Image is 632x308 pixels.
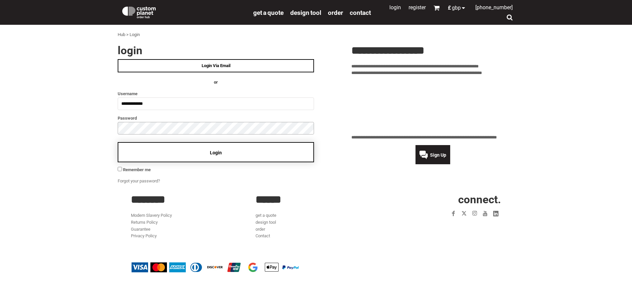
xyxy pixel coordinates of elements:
[150,262,167,272] img: Mastercard
[410,223,501,231] iframe: Customer reviews powered by Trustpilot
[132,262,148,272] img: Visa
[256,220,276,225] a: design tool
[207,262,223,272] img: Discover
[123,167,151,172] span: Remember me
[328,9,343,17] span: order
[210,150,222,155] span: Login
[118,167,122,171] input: Remember me
[118,79,314,86] h4: OR
[118,178,160,183] a: Forgot your password?
[475,4,513,11] span: [PHONE_NUMBER]
[131,227,150,232] a: Guarantee
[226,262,242,272] img: China UnionPay
[290,9,321,17] span: design tool
[256,227,265,232] a: order
[430,152,446,158] span: Sign Up
[448,5,452,11] span: £
[245,262,261,272] img: Google Pay
[256,233,270,238] a: Contact
[118,59,314,72] a: Login Via Email
[282,265,299,269] img: PayPal
[409,4,426,11] a: Register
[118,90,314,97] label: Username
[380,194,501,205] h2: CONNECT.
[263,262,280,272] img: Apple Pay
[118,32,125,37] a: Hub
[452,5,461,11] span: GBP
[118,2,250,21] a: Custom Planet
[118,114,314,122] label: Password
[290,9,321,16] a: design tool
[169,262,186,272] img: American Express
[328,9,343,16] a: order
[202,63,230,68] span: Login Via Email
[118,45,314,56] h2: Login
[389,4,401,11] a: Login
[351,81,514,130] iframe: Customer reviews powered by Trustpilot
[350,9,371,16] a: Contact
[131,233,157,238] a: Privacy Policy
[126,31,129,38] div: >
[188,262,205,272] img: Diners Club
[253,9,284,17] span: get a quote
[253,9,284,16] a: get a quote
[350,9,371,17] span: Contact
[121,5,157,18] img: Custom Planet
[131,213,172,218] a: Modern Slavery Policy
[130,31,140,38] div: Login
[256,213,276,218] a: get a quote
[131,220,158,225] a: Returns Policy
